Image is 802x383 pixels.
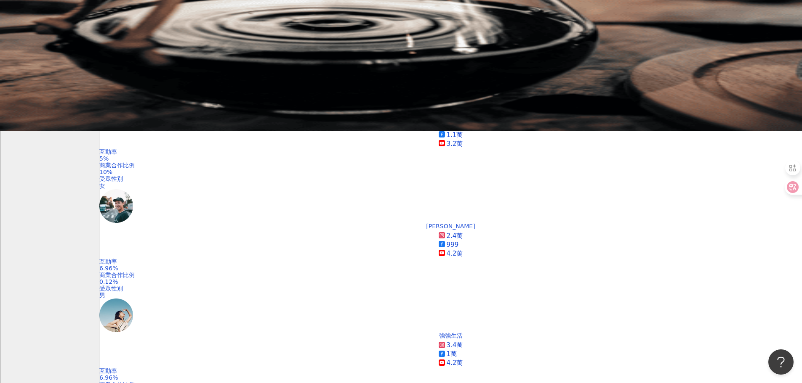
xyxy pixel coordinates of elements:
div: 4.2萬 [447,249,463,258]
a: KOL Avatar [99,189,802,223]
div: 5% [99,155,802,162]
div: 2.4萬 [447,232,463,240]
div: 商業合作比例 [99,272,802,278]
div: 4.2萬 [447,359,463,367]
div: 1.1萬 [447,131,463,140]
div: 商業合作比例 [99,162,802,169]
div: 3.4萬 [447,341,463,350]
a: Cindy1.4萬1.1萬3.2萬互動率5%商業合作比例10%受眾性別女 [99,113,802,189]
img: KOL Avatar [99,189,133,223]
div: 互動率 [99,148,802,155]
div: 強強生活 [439,332,463,339]
div: 女 [99,182,802,189]
iframe: Help Scout Beacon - Open [768,349,794,375]
div: 6.96% [99,265,802,272]
div: 受眾性別 [99,285,802,292]
div: 10% [99,169,802,175]
div: 互動率 [99,367,802,374]
div: 6.96% [99,374,802,381]
div: 男 [99,292,802,298]
div: 1萬 [447,350,457,359]
a: [PERSON_NAME]2.4萬9994.2萬互動率6.96%商業合作比例0.12%受眾性別男 [99,223,802,299]
div: 3.2萬 [447,140,463,148]
div: 互動率 [99,258,802,265]
a: KOL Avatar [99,298,802,332]
div: 0.12% [99,278,802,285]
div: 999 [447,240,459,249]
div: [PERSON_NAME] [426,223,475,230]
div: 受眾性別 [99,175,802,182]
img: KOL Avatar [99,298,133,332]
